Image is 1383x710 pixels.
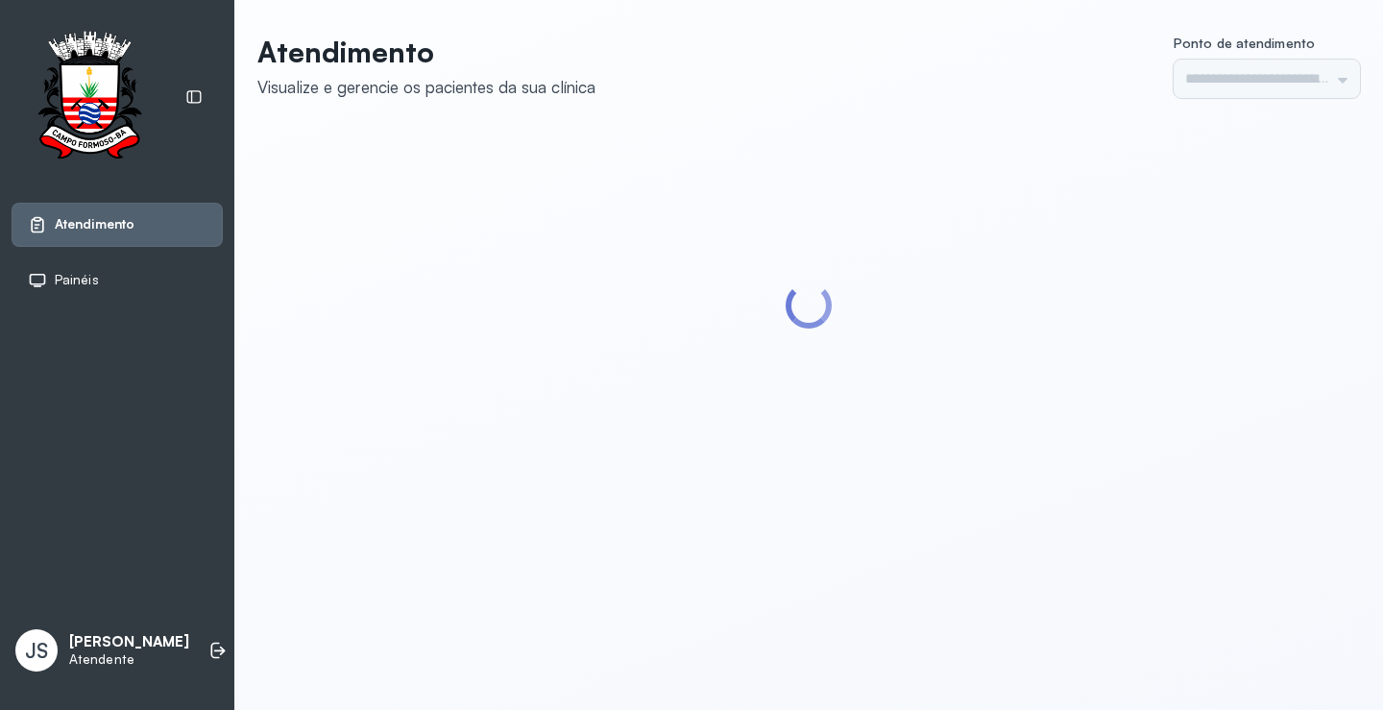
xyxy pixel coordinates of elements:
[69,651,189,668] p: Atendente
[257,77,595,97] div: Visualize e gerencie os pacientes da sua clínica
[28,215,206,234] a: Atendimento
[1174,35,1315,51] span: Ponto de atendimento
[55,272,99,288] span: Painéis
[257,35,595,69] p: Atendimento
[69,633,189,651] p: [PERSON_NAME]
[55,216,134,233] span: Atendimento
[20,31,158,164] img: Logotipo do estabelecimento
